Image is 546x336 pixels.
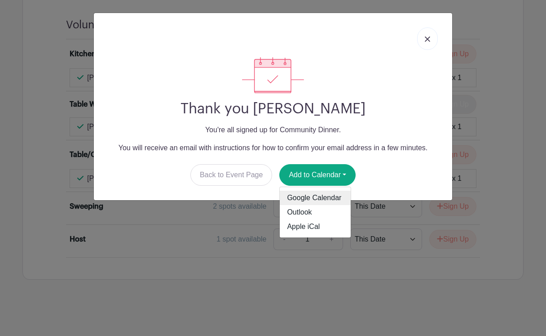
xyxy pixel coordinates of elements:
[425,36,430,42] img: close_button-5f87c8562297e5c2d7936805f587ecaba9071eb48480494691a3f1689db116b3.svg
[279,164,356,186] button: Add to Calendar
[242,57,304,93] img: signup_complete-c468d5dda3e2740ee63a24cb0ba0d3ce5d8a4ecd24259e683200fb1569d990c8.svg
[280,191,351,205] a: Google Calendar
[101,100,445,117] h2: Thank you [PERSON_NAME]
[101,143,445,153] p: You will receive an email with instructions for how to confirm your email address in a few minutes.
[101,125,445,135] p: You're all signed up for Community Dinner.
[190,164,273,186] a: Back to Event Page
[280,205,351,220] a: Outlook
[280,220,351,234] a: Apple iCal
